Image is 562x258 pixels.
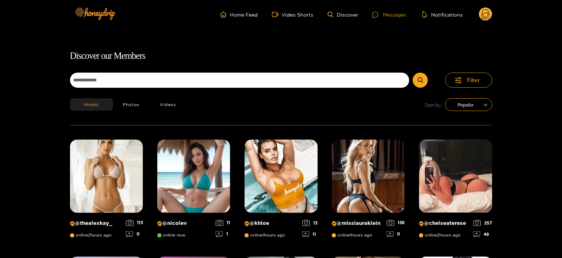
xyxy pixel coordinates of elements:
img: Creator Profile Image: chelseaterese [419,140,492,213]
span: online 1 hours ago [332,233,373,238]
div: 48 [473,231,492,237]
a: Creator Profile Image: thealexkay_@thealexkay_online2hours ago1130 [70,140,143,242]
span: Popular [450,99,487,110]
p: @ misslauraklein [332,220,383,227]
span: Filter [467,76,481,84]
div: 11 [216,220,231,226]
div: 0 [387,231,405,237]
a: Creator Profile Image: nicolev@nicolevonline now111 [157,140,231,242]
a: Creator Profile Image: khloe@khloeonline1hours ago1311 [245,140,318,242]
div: Messages [372,11,406,19]
div: sort [445,98,492,111]
button: Models [70,98,113,111]
p: @ nicolev [157,220,212,227]
p: @ chelseaterese [419,220,470,227]
img: Creator Profile Image: misslauraklein [332,140,405,213]
div: 136 [387,220,405,226]
div: 1 [216,231,231,237]
div: 0 [126,231,143,237]
button: Videos [150,98,186,111]
a: Video Shorts [272,11,314,18]
div: 113 [126,220,143,226]
button: Filter [445,73,492,88]
span: online 1 hours ago [245,233,285,238]
a: Discover [328,12,358,18]
button: Submit Search [413,73,428,88]
div: 11 [302,231,318,237]
span: home [220,11,230,18]
button: Photos [113,98,150,111]
span: online now [157,233,186,238]
img: Creator Profile Image: nicolev [157,140,231,213]
img: Creator Profile Image: thealexkay_ [70,140,143,213]
h1: Discover our Members [70,49,492,63]
a: Creator Profile Image: chelseaterese@chelseatereseonline2hours ago25748 [419,140,492,242]
a: Creator Profile Image: misslauraklein@misslaurakleinonline1hours ago1360 [332,140,405,242]
p: @ khloe [245,220,299,227]
a: Home Feed [220,11,258,18]
span: Sort by: [425,101,442,109]
img: Creator Profile Image: khloe [245,140,318,213]
div: 257 [473,220,492,226]
span: online 2 hours ago [70,233,112,238]
div: 13 [302,220,318,226]
span: video-camera [272,11,282,18]
span: online 2 hours ago [419,233,461,238]
button: Notifications [420,11,465,18]
p: @ thealexkay_ [70,220,122,227]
